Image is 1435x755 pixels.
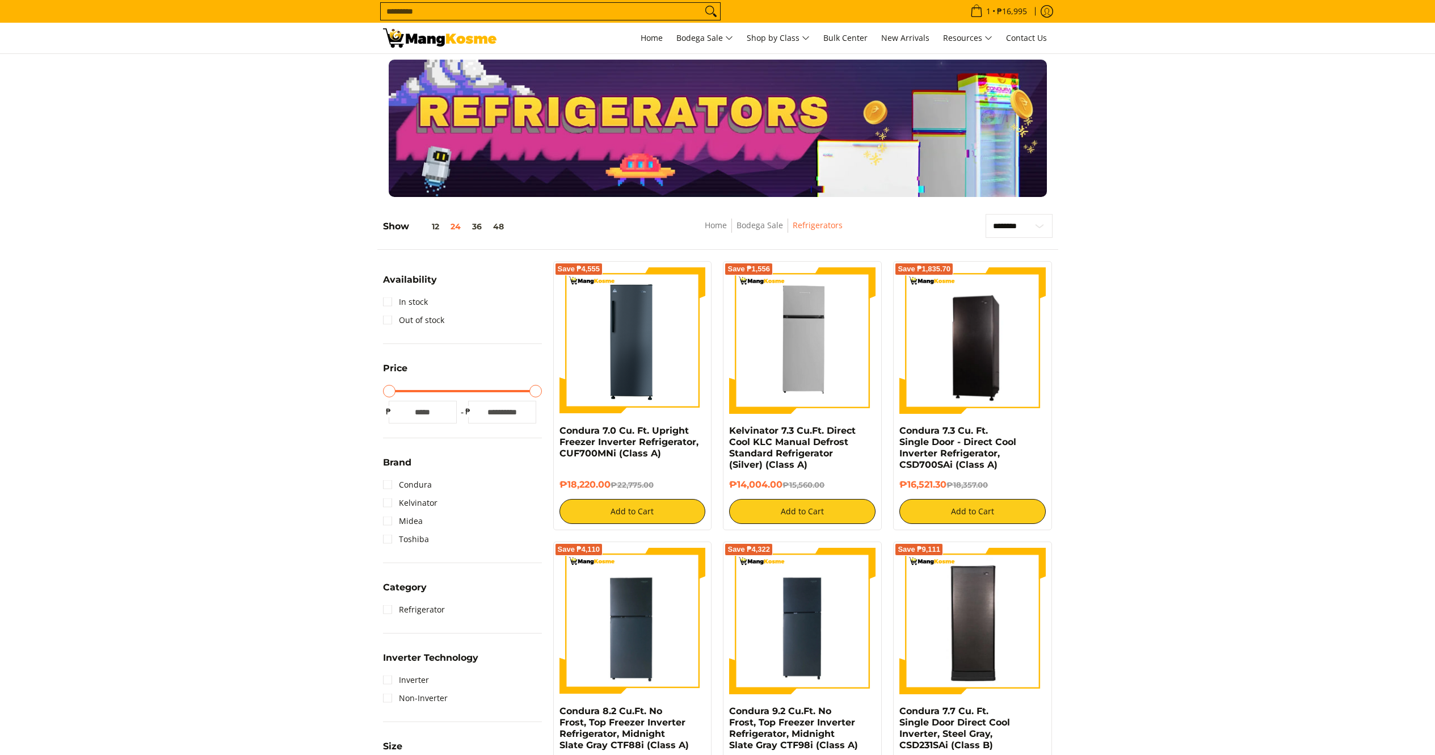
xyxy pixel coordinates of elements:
span: Size [383,742,402,751]
span: Bulk Center [823,32,868,43]
a: Inverter [383,671,429,689]
span: Brand [383,458,411,467]
img: Condura 7.3 Cu. Ft. Single Door - Direct Cool Inverter Refrigerator, CSD700SAi (Class A) [899,269,1046,412]
span: Inverter Technology [383,653,478,662]
h6: ₱18,220.00 [559,479,706,490]
a: Bulk Center [818,23,873,53]
img: Condura 7.7 Cu. Ft. Single Door Direct Cool Inverter, Steel Gray, CSD231SAi (Class B) [899,550,1046,693]
span: Save ₱4,110 [558,546,600,553]
span: ₱ [462,406,474,417]
span: Save ₱1,835.70 [898,266,950,272]
summary: Open [383,275,437,293]
button: Add to Cart [559,499,706,524]
a: Refrigerators [793,220,843,230]
button: Add to Cart [899,499,1046,524]
button: Search [702,3,720,20]
a: Kelvinator 7.3 Cu.Ft. Direct Cool KLC Manual Defrost Standard Refrigerator (Silver) (Class A) [729,425,856,470]
button: 36 [466,222,487,231]
a: Out of stock [383,311,444,329]
a: New Arrivals [876,23,935,53]
span: Save ₱4,555 [558,266,600,272]
span: ₱16,995 [995,7,1029,15]
img: Condura 8.2 Cu.Ft. No Frost, Top Freezer Inverter Refrigerator, Midnight Slate Gray CTF88i (Class A) [559,548,706,694]
span: Bodega Sale [676,31,733,45]
span: 1 [984,7,992,15]
summary: Open [383,583,427,601]
button: Add to Cart [729,499,876,524]
span: Home [641,32,663,43]
a: Condura 7.3 Cu. Ft. Single Door - Direct Cool Inverter Refrigerator, CSD700SAi (Class A) [899,425,1016,470]
a: Condura 9.2 Cu.Ft. No Frost, Top Freezer Inverter Refrigerator, Midnight Slate Gray CTF98i (Class A) [729,706,858,750]
a: Midea [383,512,423,530]
button: 24 [445,222,466,231]
a: Bodega Sale [737,220,783,230]
nav: Breadcrumbs [622,219,925,244]
img: Bodega Sale Refrigerator l Mang Kosme: Home Appliances Warehouse Sale [383,28,496,48]
img: Condura 7.0 Cu. Ft. Upright Freezer Inverter Refrigerator, CUF700MNi (Class A) [559,267,706,414]
span: ₱ [383,406,394,417]
a: Condura 7.0 Cu. Ft. Upright Freezer Inverter Refrigerator, CUF700MNi (Class A) [559,425,698,459]
del: ₱22,775.00 [611,480,654,489]
del: ₱18,357.00 [946,480,988,489]
nav: Main Menu [508,23,1053,53]
span: Save ₱9,111 [898,546,940,553]
a: Bodega Sale [671,23,739,53]
img: Condura 9.2 Cu.Ft. No Frost, Top Freezer Inverter Refrigerator, Midnight Slate Gray CTF98i (Class A) [729,548,876,694]
a: Condura 8.2 Cu.Ft. No Frost, Top Freezer Inverter Refrigerator, Midnight Slate Gray CTF88i (Class A) [559,706,689,750]
a: Home [705,220,727,230]
span: Category [383,583,427,592]
span: New Arrivals [881,32,929,43]
a: Condura 7.7 Cu. Ft. Single Door Direct Cool Inverter, Steel Gray, CSD231SAi (Class B) [899,706,1010,750]
summary: Open [383,458,411,476]
a: Shop by Class [741,23,815,53]
a: Home [635,23,668,53]
h6: ₱14,004.00 [729,479,876,490]
span: Availability [383,275,437,284]
button: 48 [487,222,510,231]
a: Toshiba [383,530,429,548]
span: Resources [943,31,992,45]
h6: ₱16,521.30 [899,479,1046,490]
span: Price [383,364,407,373]
a: Kelvinator [383,494,437,512]
button: 12 [409,222,445,231]
summary: Open [383,364,407,381]
summary: Open [383,653,478,671]
img: Kelvinator 7.3 Cu.Ft. Direct Cool KLC Manual Defrost Standard Refrigerator (Silver) (Class A) [729,267,876,414]
h5: Show [383,221,510,232]
span: • [967,5,1030,18]
a: Resources [937,23,998,53]
a: Contact Us [1000,23,1053,53]
span: Save ₱1,556 [727,266,770,272]
span: Save ₱4,322 [727,546,770,553]
del: ₱15,560.00 [782,480,824,489]
a: Condura [383,476,432,494]
span: Contact Us [1006,32,1047,43]
span: Shop by Class [747,31,810,45]
a: Non-Inverter [383,689,448,707]
a: Refrigerator [383,601,445,619]
a: In stock [383,293,428,311]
